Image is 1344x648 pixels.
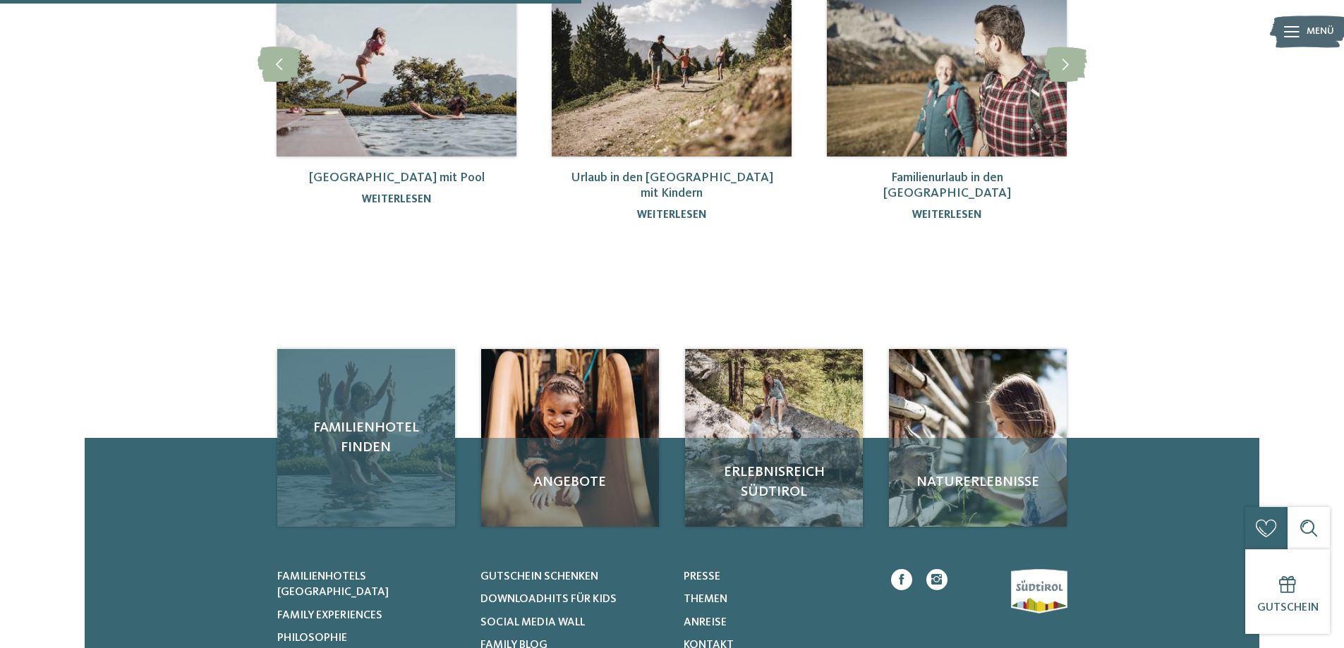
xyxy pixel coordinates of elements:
[291,418,441,458] span: Familienhotel finden
[277,608,463,623] a: Family Experiences
[480,592,666,607] a: Downloadhits für Kids
[495,472,645,492] span: Angebote
[480,615,666,630] a: Social Media Wall
[699,463,849,502] span: Erlebnisreich Südtirol
[480,569,666,585] a: Gutschein schenken
[903,472,1053,492] span: Naturerlebnisse
[277,630,463,646] a: Philosophie
[684,592,869,607] a: Themen
[481,349,659,527] img: 404
[637,209,707,221] a: weiterlesen
[277,349,455,527] a: 404 Familienhotel finden
[912,209,982,221] a: weiterlesen
[685,349,863,527] a: 404 Erlebnisreich Südtirol
[571,171,773,200] a: Urlaub in den [GEOGRAPHIC_DATA] mit Kindern
[684,594,727,605] span: Themen
[480,594,617,605] span: Downloadhits für Kids
[684,571,720,582] span: Presse
[1257,602,1319,613] span: Gutschein
[277,569,463,601] a: Familienhotels [GEOGRAPHIC_DATA]
[684,617,727,628] span: Anreise
[480,571,598,582] span: Gutschein schenken
[684,615,869,630] a: Anreise
[481,349,659,527] a: 404 Angebote
[889,349,1067,527] img: 404
[362,194,432,205] a: weiterlesen
[883,171,1011,200] a: Familienurlaub in den [GEOGRAPHIC_DATA]
[277,610,382,621] span: Family Experiences
[277,571,389,598] span: Familienhotels [GEOGRAPHIC_DATA]
[684,569,869,585] a: Presse
[309,171,485,184] a: [GEOGRAPHIC_DATA] mit Pool
[685,349,863,527] img: 404
[1245,549,1330,634] a: Gutschein
[277,632,347,644] span: Philosophie
[480,617,585,628] span: Social Media Wall
[889,349,1067,527] a: 404 Naturerlebnisse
